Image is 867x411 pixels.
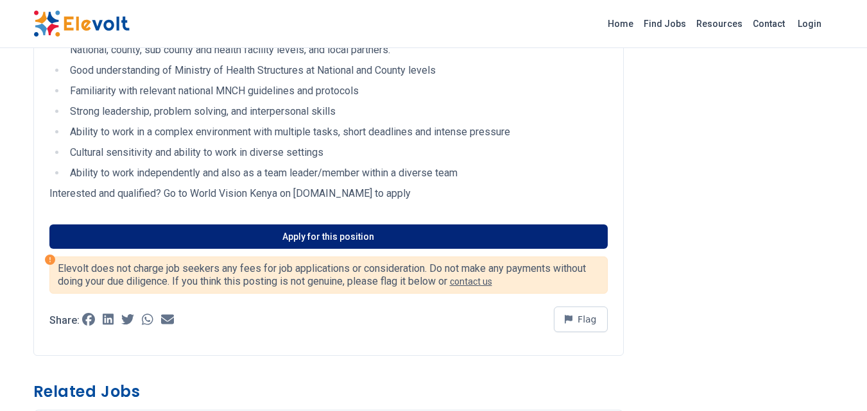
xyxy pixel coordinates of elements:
button: Flag [554,306,608,332]
li: Cultural sensitivity and ability to work in diverse settings [66,145,608,160]
p: Share: [49,315,80,326]
a: Find Jobs [639,13,691,34]
a: Home [603,13,639,34]
a: Contact [748,13,790,34]
p: Interested and qualified? Go to World Vision Kenya on [DOMAIN_NAME] to apply [49,186,608,201]
img: Elevolt [33,10,130,37]
h3: Related Jobs [33,382,624,402]
iframe: Chat Widget [803,349,867,411]
a: Resources [691,13,748,34]
li: Familiarity with relevant national MNCH guidelines and protocols [66,83,608,99]
p: Elevolt does not charge job seekers any fees for job applications or consideration. Do not make a... [58,262,599,288]
li: Ability to work in a complex environment with multiple tasks, short deadlines and intense pressure [66,124,608,140]
li: Ability to work independently and also as a team leader/member within a diverse team [66,165,608,181]
li: Strong leadership, problem solving, and interpersonal skills [66,104,608,119]
li: Good understanding of Ministry of Health Structures at National and County levels [66,63,608,78]
a: Apply for this position [49,224,608,249]
a: contact us [450,276,492,287]
a: Login [790,11,829,37]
